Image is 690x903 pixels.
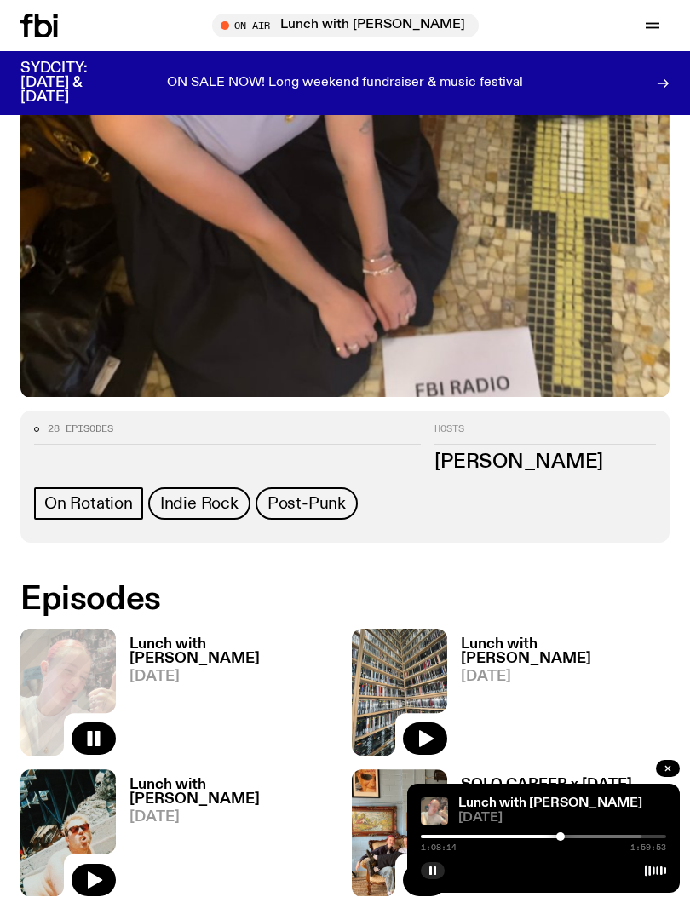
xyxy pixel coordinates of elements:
[352,629,447,756] img: A corner shot of the fbi music library
[129,637,338,666] h3: Lunch with [PERSON_NAME]
[34,487,143,520] a: On Rotation
[267,494,346,513] span: Post-Punk
[20,584,670,615] h2: Episodes
[129,670,338,684] span: [DATE]
[458,797,642,810] a: Lunch with [PERSON_NAME]
[44,494,133,513] span: On Rotation
[148,487,250,520] a: Indie Rock
[48,424,113,434] span: 28 episodes
[630,843,666,852] span: 1:59:53
[458,812,666,825] span: [DATE]
[129,810,338,825] span: [DATE]
[116,637,338,756] a: Lunch with [PERSON_NAME][DATE]
[461,778,670,807] h3: SOLO CAREER x [DATE] Lunch
[461,637,670,666] h3: Lunch with [PERSON_NAME]
[256,487,358,520] a: Post-Punk
[447,778,670,896] a: SOLO CAREER x [DATE] Lunch[DATE]
[129,778,338,807] h3: Lunch with [PERSON_NAME]
[20,61,129,105] h3: SYDCITY: [DATE] & [DATE]
[167,76,523,91] p: ON SALE NOW! Long weekend fundraiser & music festival
[434,454,656,473] h3: [PERSON_NAME]
[352,769,447,896] img: solo career 4 slc
[461,670,670,684] span: [DATE]
[160,494,239,513] span: Indie Rock
[421,843,457,852] span: 1:08:14
[447,637,670,756] a: Lunch with [PERSON_NAME][DATE]
[212,14,479,37] button: On AirLunch with [PERSON_NAME]
[434,424,656,445] h2: Hosts
[116,778,338,896] a: Lunch with [PERSON_NAME][DATE]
